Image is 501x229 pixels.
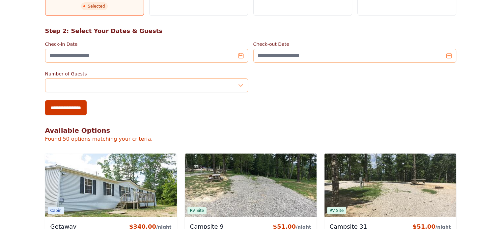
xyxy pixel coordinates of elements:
label: Number of Guests [45,71,248,77]
span: RV Site [187,207,207,214]
span: Selected [81,2,107,10]
img: Getaway [45,154,177,217]
img: Campsite 9 [185,154,317,217]
h2: Step 2: Select Your Dates & Guests [45,26,456,36]
p: Found 50 options matching your criteria. [45,135,456,143]
span: RV Site [327,207,347,214]
span: Cabin [48,207,64,214]
img: Campsite 31 [324,154,456,217]
label: Check-in Date [45,41,248,47]
label: Check-out Date [253,41,456,47]
h2: Available Options [45,126,456,135]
